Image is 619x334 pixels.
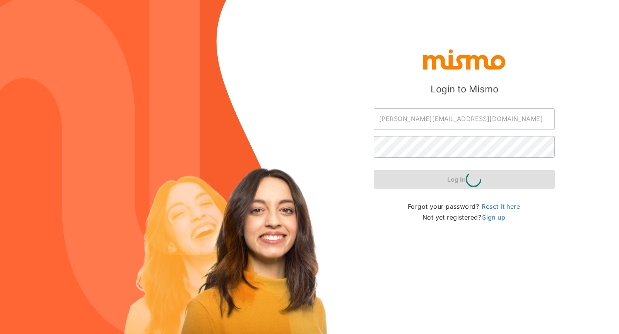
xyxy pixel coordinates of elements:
p: Not yet registered? [422,212,506,223]
a: Reset it here [481,202,521,211]
img: logo [422,48,507,71]
a: Sign up [481,213,506,222]
h5: Login to Mismo [431,83,498,95]
p: Forgot your password? [408,201,521,212]
input: Email [374,108,555,130]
